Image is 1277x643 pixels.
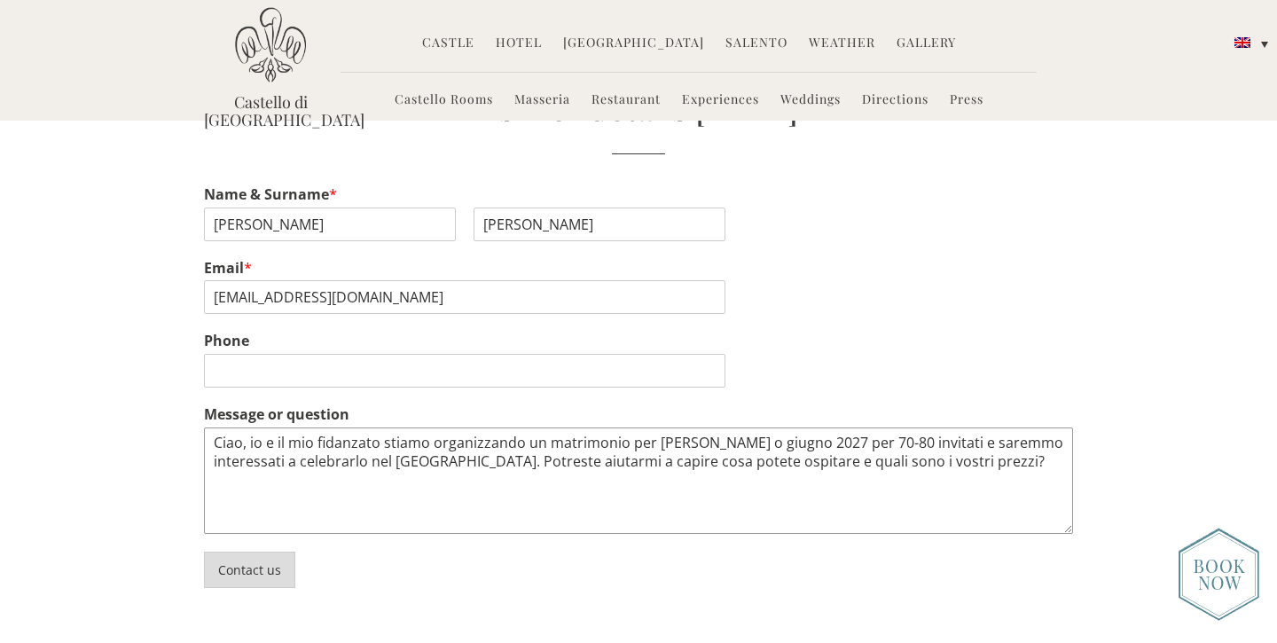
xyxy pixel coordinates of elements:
[496,34,542,54] a: Hotel
[204,332,1073,350] label: Phone
[1234,37,1250,48] img: English
[725,34,787,54] a: Salento
[204,93,337,129] a: Castello di [GEOGRAPHIC_DATA]
[422,34,474,54] a: Castle
[514,90,570,111] a: Masseria
[780,90,841,111] a: Weddings
[204,405,1073,424] label: Message or question
[235,7,306,82] img: Castello di Ugento
[862,90,928,111] a: Directions
[204,185,1073,204] label: Name & Surname
[897,34,956,54] a: Gallery
[1179,529,1259,621] img: new-booknow.png
[204,259,1073,278] label: Email
[591,90,661,111] a: Restaurant
[204,552,295,588] button: Contact us
[563,34,704,54] a: [GEOGRAPHIC_DATA]
[950,90,983,111] a: Press
[1179,528,1259,621] img: enquire_today_weddings_page.png
[682,90,759,111] a: Experiences
[809,34,875,54] a: Weather
[395,90,493,111] a: Castello Rooms
[204,208,456,241] input: Name
[474,208,725,241] input: Surname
